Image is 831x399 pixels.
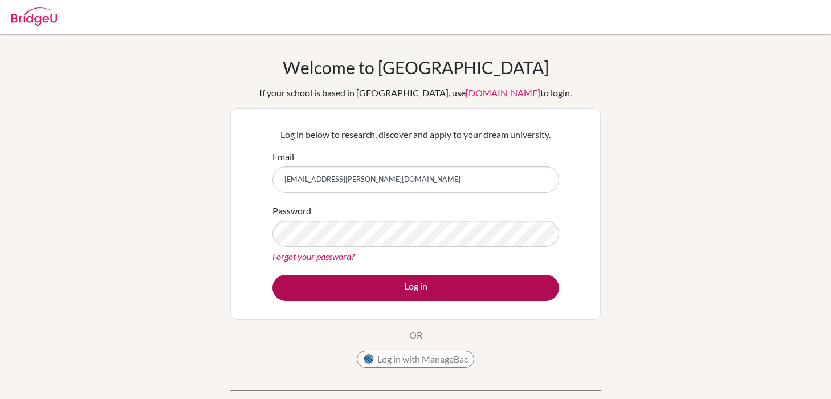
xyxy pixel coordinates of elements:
img: Bridge-U [11,7,57,26]
label: Password [272,204,311,218]
div: If your school is based in [GEOGRAPHIC_DATA], use to login. [259,86,572,100]
p: Log in below to research, discover and apply to your dream university. [272,128,559,141]
a: Forgot your password? [272,251,355,262]
h1: Welcome to [GEOGRAPHIC_DATA] [283,57,549,78]
label: Email [272,150,294,164]
button: Log in with ManageBac [357,351,474,368]
a: [DOMAIN_NAME] [466,87,540,98]
p: OR [409,328,422,342]
button: Log in [272,275,559,301]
